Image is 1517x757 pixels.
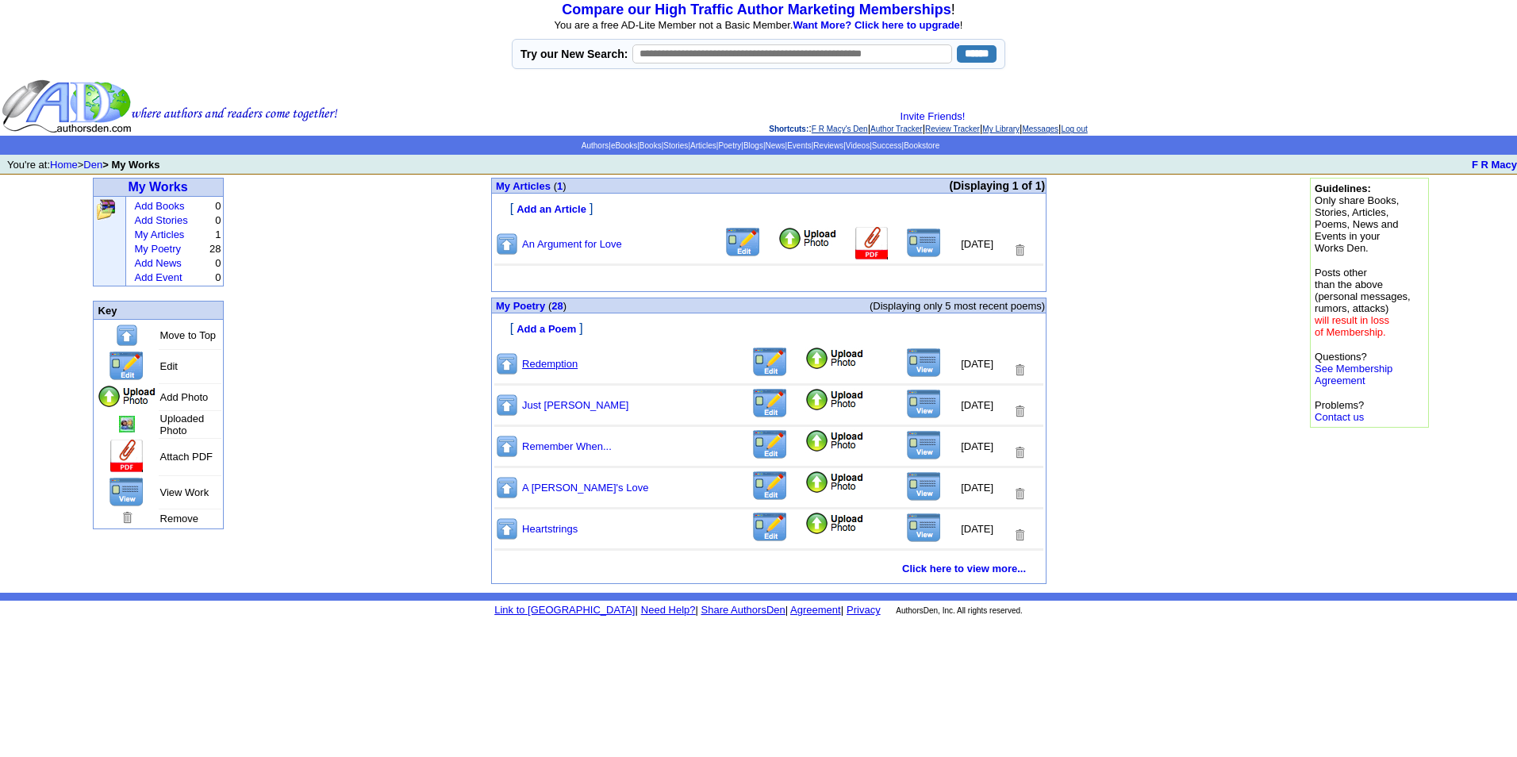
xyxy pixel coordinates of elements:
img: Move to top [495,393,519,417]
img: Removes this Title [1012,445,1027,460]
span: ( [554,180,557,192]
img: View this Page [109,477,144,507]
font: [DATE] [961,238,993,250]
img: Move to top [495,352,519,376]
a: Agreement [790,604,841,616]
font: AuthorsDen, Inc. All rights reserved. [896,606,1023,615]
a: An Argument for Love [522,238,622,250]
img: Move to top [495,517,519,541]
a: Just [PERSON_NAME] [522,399,628,411]
img: shim.gif [766,584,772,590]
img: Move to top [495,434,519,459]
img: Edit this Title [751,512,789,543]
font: Only share Books, Stories, Articles, Poems, News and Events in your Works Den. [1315,183,1399,254]
img: Add Photo [97,385,157,409]
span: ) [563,180,566,192]
a: Stories [663,141,688,150]
img: View this Title [906,513,942,543]
img: Removes this Title [1012,243,1027,258]
img: Edit this Title [751,347,789,378]
font: (Displaying 1 of 1) [950,179,1046,192]
font: Add a Poem [517,323,576,335]
img: Add Photo [805,429,865,453]
font: [DATE] [961,399,993,411]
a: Log out [1061,125,1087,133]
a: Remember When... [522,440,612,452]
a: Heartstrings [522,523,578,535]
img: Remove this Page [120,510,134,525]
div: : | | | | | [341,110,1515,134]
font: (Displaying only 5 most recent poems) [870,300,1045,312]
font: ! [562,2,954,17]
img: View this Title [906,389,942,419]
img: Removes this Title [1012,363,1027,378]
a: My Library [982,125,1020,133]
a: See Membership Agreement [1315,363,1392,386]
font: You are a free AD-Lite Member not a Basic Member. ! [555,19,963,31]
img: Removes this Title [1012,528,1027,543]
img: Add Attachment (PDF or .DOC) [854,227,890,261]
font: Questions? [1315,351,1392,386]
font: Edit [160,360,178,372]
img: Click to add, upload, edit and remove all your books, stories, articles and poems. [95,198,117,221]
a: Invite Friends! [901,110,966,122]
a: Messages [1022,125,1058,133]
img: Add Attachment [109,440,145,474]
a: F R Macy [1472,159,1517,171]
a: News [766,141,785,150]
a: My Works [128,180,187,194]
a: Videos [846,141,870,150]
font: My Poetry [496,300,545,312]
img: Removes this Title [1012,404,1027,419]
img: Add Photo [805,388,865,412]
b: Compare our High Traffic Author Marketing Memberships [562,2,951,17]
a: Blogs [743,141,763,150]
font: Uploaded Photo [160,413,205,436]
img: Add Photo [805,512,865,536]
b: Want More? Click here to upgrade [793,19,959,31]
a: My Articles [496,179,551,192]
img: Edit this Title [751,429,789,460]
font: Key [98,305,117,317]
font: [ [510,321,513,335]
img: Add Photo [805,347,865,371]
img: View this Title [906,228,942,258]
span: ( [548,300,551,312]
img: Add Photo [805,471,865,494]
a: Books [639,141,662,150]
a: Success [872,141,902,150]
b: Guidelines: [1315,183,1371,194]
font: Move to Top [160,329,217,341]
font: 28 [209,243,221,255]
img: shim.gif [493,554,498,559]
img: Move to top [495,475,519,500]
img: Edit this Title [751,471,789,501]
a: Redemption [522,358,578,370]
font: 0 [215,271,221,283]
img: Edit this Title [751,388,789,419]
font: ] [590,202,593,215]
font: You're at: > [7,159,160,171]
a: Den [83,159,102,171]
a: Home [50,159,78,171]
img: View this Title [906,430,942,460]
img: Move to top [495,232,519,256]
a: 1 [557,180,563,192]
img: Edit this Title [108,351,145,382]
a: Contact us [1315,411,1364,423]
a: Bookstore [904,141,939,150]
a: My Poetry [135,243,182,255]
font: [DATE] [961,482,993,494]
img: shim.gif [766,292,772,298]
font: Add an Article [517,203,586,215]
a: Add a Poem [517,321,576,335]
a: Events [787,141,812,150]
img: Add/Remove Photo [119,416,135,432]
b: > My Works [102,159,159,171]
font: | [785,604,788,616]
font: [ [510,202,513,215]
a: My Articles [135,229,185,240]
a: Poetry [718,141,741,150]
a: Privacy [847,604,881,616]
a: My Poetry [496,299,545,312]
